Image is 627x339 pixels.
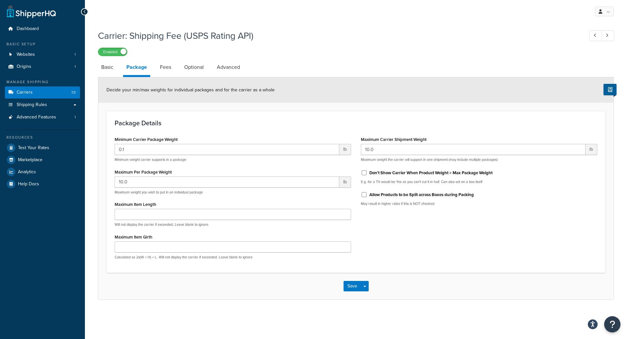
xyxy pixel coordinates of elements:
span: Decide your min/max weights for individual packages and for the carrier as a whole [106,86,275,93]
li: Websites [5,49,80,61]
div: Resources [5,135,80,140]
h3: Package Details [115,119,597,127]
div: Basic Setup [5,41,80,47]
a: Carriers38 [5,86,80,99]
span: Origins [17,64,31,69]
span: Advanced Features [17,115,56,120]
a: Origins1 [5,61,80,73]
a: Help Docs [5,178,80,190]
label: Don't Show Carrier When Product Weight > Max Package Weight [369,170,492,176]
span: Help Docs [18,181,39,187]
span: Marketplace [18,157,42,163]
div: Manage Shipping [5,79,80,85]
span: Test Your Rates [18,145,49,151]
li: Origins [5,61,80,73]
button: Show Help Docs [603,84,617,95]
p: Maximum weight you wish to put in an individual package [115,190,351,195]
a: Fees [157,59,174,75]
span: lb [586,144,597,155]
label: Allow Products to be Split across Boxes during Packing [369,192,474,198]
label: Maximum Carrier Shipment Weight [361,137,426,142]
a: Optional [181,59,207,75]
h1: Carrier: Shipping Fee (USPS Rating API) [98,29,577,42]
p: Minimum weight carrier supports in a package [115,157,351,162]
a: Websites1 [5,49,80,61]
a: Analytics [5,166,80,178]
label: Minimum Carrier Package Weight [115,137,178,142]
a: Dashboard [5,23,80,35]
a: Test Your Rates [5,142,80,154]
label: Maximum Per Package Weight [115,170,172,175]
p: May result in higher rates if this is NOT checked [361,201,597,206]
a: Marketplace [5,154,80,166]
p: Will not display the carrier if exceeded. Leave blank to ignore [115,222,351,227]
label: Maximum Item Length [115,202,156,207]
span: Analytics [18,169,36,175]
a: Advanced Features1 [5,111,80,123]
span: lb [339,177,351,188]
span: 1 [74,64,76,69]
span: 1 [74,115,76,120]
li: Advanced Features [5,111,80,123]
span: Shipping Rules [17,102,47,108]
label: Enabled [98,48,127,56]
a: Shipping Rules [5,99,80,111]
label: Maximum Item Girth [115,235,152,239]
span: 38 [71,90,76,95]
span: Carriers [17,90,33,95]
a: Next Record [602,30,614,41]
a: Previous Record [589,30,602,41]
span: lb [339,144,351,155]
p: Maximum weight the carrier will support in one shipment (may include multiple packages) [361,157,597,162]
a: Advanced [214,59,243,75]
span: Websites [17,52,35,57]
button: Open Resource Center [604,316,620,332]
p: Calculated as 2x(W + H) + L. Will not display the carrier if exceeded. Leave blank to ignore [115,255,351,260]
span: 1 [74,52,76,57]
a: Basic [98,59,117,75]
p: E.g. for a TV would be Yes as you can't cut it in half. Can also set on a box itself [361,179,597,184]
li: Carriers [5,86,80,99]
button: Save [344,281,361,291]
a: Package [123,59,150,77]
span: Dashboard [17,26,39,32]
